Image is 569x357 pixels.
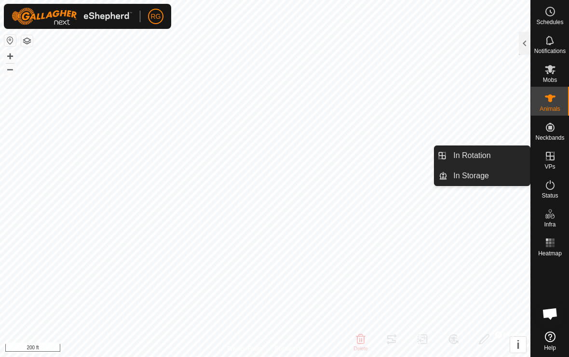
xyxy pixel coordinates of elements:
[453,150,490,161] span: In Rotation
[536,299,565,328] div: Open chat
[531,328,569,355] a: Help
[510,337,526,353] button: i
[535,135,564,141] span: Neckbands
[275,344,303,353] a: Contact Us
[540,106,560,112] span: Animals
[544,164,555,170] span: VPs
[21,35,33,47] button: Map Layers
[4,35,16,46] button: Reset Map
[447,146,530,165] a: In Rotation
[542,193,558,198] span: Status
[536,19,563,25] span: Schedules
[227,344,263,353] a: Privacy Policy
[538,251,562,256] span: Heatmap
[447,166,530,185] a: In Storage
[544,345,556,351] span: Help
[516,338,520,351] span: i
[543,77,557,83] span: Mobs
[12,8,132,25] img: Gallagher Logo
[434,146,530,165] li: In Rotation
[453,170,489,182] span: In Storage
[434,166,530,185] li: In Storage
[4,51,16,62] button: +
[544,222,555,227] span: Infra
[4,63,16,75] button: –
[534,48,566,54] span: Notifications
[151,12,161,22] span: RG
